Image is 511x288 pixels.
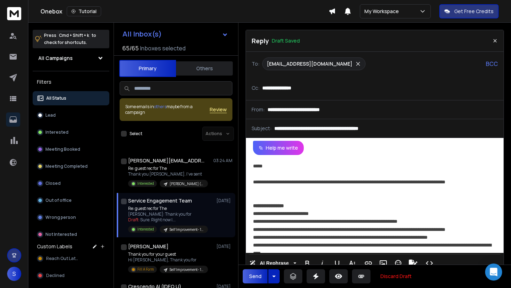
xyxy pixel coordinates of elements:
[33,77,109,87] h3: Filters
[391,256,405,270] button: Emoticons
[33,176,109,190] button: Closed
[377,256,390,270] button: Insert Image (⌘P)
[128,206,208,211] p: Re: guest rec for The
[44,32,96,46] p: Press to check for shortcuts.
[154,104,166,110] span: others
[137,227,154,232] p: Interested
[454,8,494,15] p: Get Free Credits
[252,125,271,132] p: Subject:
[33,91,109,105] button: All Status
[45,198,72,203] p: Out of office
[37,243,72,250] h3: Custom Labels
[128,251,208,257] p: Thank you for your guest
[45,181,61,186] p: Closed
[130,131,142,137] label: Select
[7,267,21,281] button: S
[128,217,139,223] span: Draft:
[345,256,359,270] button: More Text
[46,256,79,261] span: Reach Out Later
[252,84,259,92] p: Cc:
[122,31,162,38] h1: All Inbox(s)
[33,51,109,65] button: All Campaigns
[213,158,232,164] p: 03:24 AM
[140,44,186,52] h3: Inboxes selected
[46,95,66,101] p: All Status
[252,60,259,67] p: To:
[45,215,76,220] p: Wrong person
[301,256,314,270] button: Bold (⌘B)
[128,243,169,250] h1: [PERSON_NAME]
[45,112,56,118] p: Lead
[33,125,109,139] button: Interested
[33,193,109,207] button: Out of office
[125,104,210,115] div: Some emails in maybe from a campaign
[406,256,420,270] button: Signature
[33,227,109,242] button: Not Interested
[33,142,109,156] button: Meeting Booked
[45,146,80,152] p: Meeting Booked
[216,244,232,249] p: [DATE]
[176,61,233,76] button: Others
[128,257,208,263] p: Hi [PERSON_NAME], Thank you for
[252,106,265,113] p: From:
[258,260,290,266] span: AI Rephrase
[315,256,329,270] button: Italic (⌘I)
[140,217,176,223] span: Sure. Right now I ...
[243,269,268,283] button: Send
[58,31,90,39] span: Cmd + Shift + k
[67,6,101,16] button: Tutorial
[38,55,73,62] h1: All Campaigns
[128,157,206,164] h1: [PERSON_NAME][EMAIL_ADDRESS][DOMAIN_NAME]
[137,267,154,272] p: Fill A Form
[33,251,109,266] button: Reach Out Later
[170,227,204,232] p: Self Improvement- 1k-10k
[210,106,227,113] button: Review
[216,198,232,204] p: [DATE]
[128,171,208,177] p: Thank you [PERSON_NAME]. I've sent
[248,256,298,270] button: AI Rephrase
[423,256,436,270] button: Code View
[40,6,329,16] div: Onebox
[117,27,234,41] button: All Inbox(s)
[45,164,88,169] p: Meeting Completed
[253,141,304,155] button: Help me write
[33,108,109,122] button: Lead
[128,197,192,204] h1: Service Engagement Team
[267,60,352,67] p: [EMAIL_ADDRESS][DOMAIN_NAME]
[170,267,204,272] p: Self Improvement- 1k-10k
[252,36,269,46] p: Reply
[128,166,208,171] p: Re: guest rec for The
[33,159,109,173] button: Meeting Completed
[364,8,402,15] p: My Workspace
[122,44,139,52] span: 65 / 65
[45,129,68,135] p: Interested
[33,268,109,283] button: Declined
[485,264,502,281] div: Open Intercom Messenger
[137,181,154,186] p: Interested
[439,4,499,18] button: Get Free Credits
[45,232,77,237] p: Not Interested
[486,60,498,68] p: BCC
[119,60,176,77] button: Primary
[330,256,344,270] button: Underline (⌘U)
[46,273,65,278] span: Declined
[128,211,208,217] p: [PERSON_NAME]: Thank you for
[272,37,300,44] p: Draft Saved
[170,181,204,187] p: [PERSON_NAME] (1k-100k- Healthcare)- Batch #1
[375,269,417,283] button: Discard Draft
[33,210,109,225] button: Wrong person
[362,256,375,270] button: Insert Link (⌘K)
